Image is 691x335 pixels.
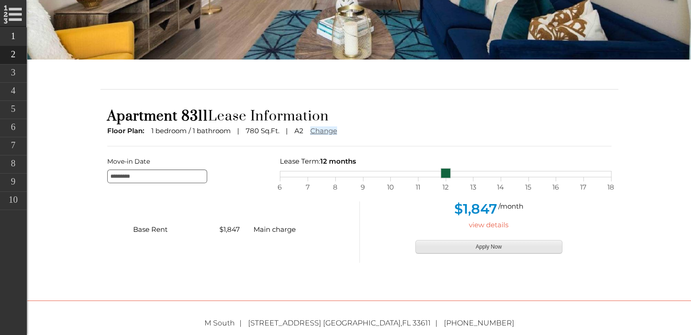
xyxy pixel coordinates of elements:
[402,319,411,327] span: FL
[320,157,356,165] span: 12 months
[280,155,611,167] div: Lease Term:
[107,108,208,125] span: Apartment 8311
[107,155,266,167] label: Move-in Date
[204,319,246,327] span: M South
[107,126,144,135] span: Floor Plan:
[246,126,259,135] span: 780
[386,181,395,193] span: 10
[107,108,611,125] h1: Lease Information
[441,181,450,193] span: 12
[261,126,279,135] span: Sq.Ft.
[579,181,588,193] span: 17
[275,181,284,193] span: 6
[358,181,368,193] span: 9
[219,225,240,234] span: $1,847
[413,181,423,193] span: 11
[151,126,231,135] span: 1 bedroom / 1 bathroom
[248,319,321,327] span: [STREET_ADDRESS]
[248,319,442,327] span: ,
[331,181,340,193] span: 8
[310,126,337,135] a: Change
[204,319,442,327] a: M South [STREET_ADDRESS] [GEOGRAPHIC_DATA],FL 33611
[498,202,523,210] span: /month
[496,181,505,193] span: 14
[551,181,560,193] span: 16
[524,181,533,193] span: 15
[126,224,213,235] div: Base Rent
[469,220,508,229] a: view details
[415,240,562,254] button: Apply Now
[444,319,514,327] a: [PHONE_NUMBER]
[454,200,497,217] span: $1,847
[107,170,207,183] input: Move-in Date edit selected 8/30/2025
[303,181,312,193] span: 7
[606,181,616,193] span: 18
[247,224,333,235] div: Main charge
[413,319,431,327] span: 33611
[323,319,401,327] span: [GEOGRAPHIC_DATA]
[468,181,477,193] span: 13
[294,126,303,135] span: A2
